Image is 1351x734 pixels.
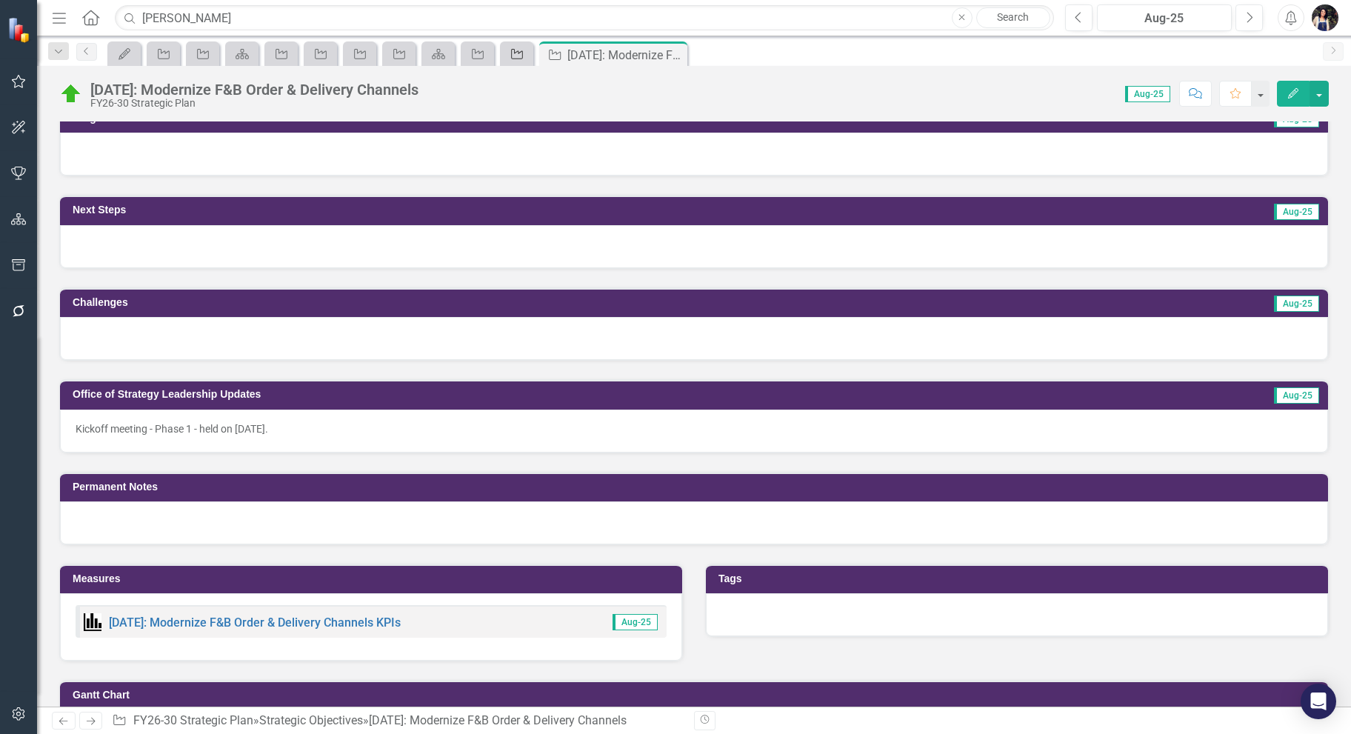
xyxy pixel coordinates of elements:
h3: Gantt Chart [73,690,1321,701]
div: FY26-30 Strategic Plan [90,98,418,109]
div: [DATE]: Modernize F&B Order & Delivery Channels [567,46,684,64]
h3: Tags [718,573,1321,584]
div: Aug-25 [1102,10,1227,27]
h3: Measures [73,573,675,584]
h3: Office of Strategy Leadership Updates [73,389,1073,400]
h3: Next Steps [73,204,740,216]
a: Search [976,7,1050,28]
span: Aug-25 [1274,387,1319,404]
div: [DATE]: Modernize F&B Order & Delivery Channels [90,81,418,98]
button: Aug-25 [1097,4,1232,31]
img: Performance Management [84,613,101,631]
a: Strategic Objectives [259,713,363,727]
span: Aug-25 [1274,204,1319,220]
span: Aug-25 [1125,86,1170,102]
p: Kickoff meeting - Phase 1 - held on [DATE]. [76,421,1312,436]
h3: Permanent Notes [73,481,1321,493]
a: [DATE]: Modernize F&B Order & Delivery Channels KPIs [109,615,401,630]
div: [DATE]: Modernize F&B Order & Delivery Channels [369,713,627,727]
span: Aug-25 [613,614,658,630]
img: ClearPoint Strategy [7,17,33,43]
span: Aug-25 [1274,296,1319,312]
a: FY26-30 Strategic Plan [133,713,253,727]
img: Layla Freeman [1312,4,1338,31]
input: Search ClearPoint... [115,5,1054,31]
h3: Challenges [73,297,750,308]
div: Open Intercom Messenger [1301,684,1336,719]
div: » » [112,713,683,730]
img: On Target [59,82,83,106]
